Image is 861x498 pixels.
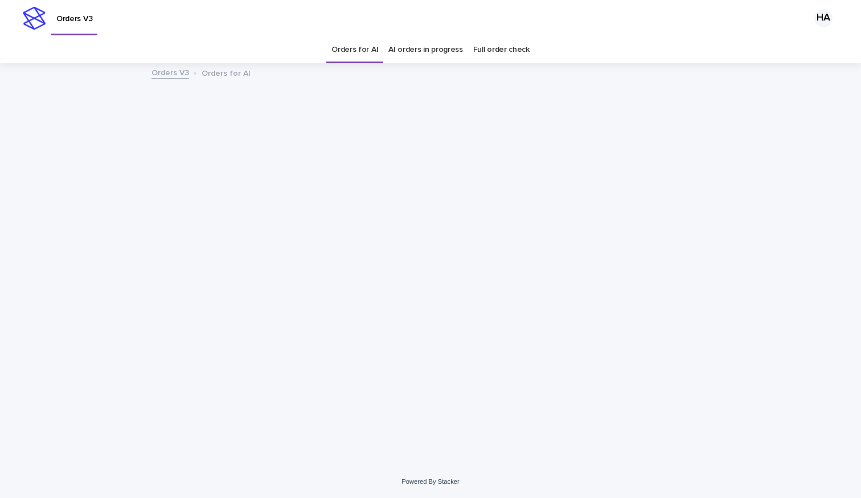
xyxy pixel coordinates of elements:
a: Powered By Stacker [401,478,459,485]
a: Full order check [473,36,530,63]
a: Orders V3 [151,66,189,79]
img: stacker-logo-s-only.png [23,7,46,30]
a: Orders for AI [331,36,378,63]
p: Orders for AI [202,66,251,79]
div: HA [814,9,833,27]
a: AI orders in progress [388,36,463,63]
